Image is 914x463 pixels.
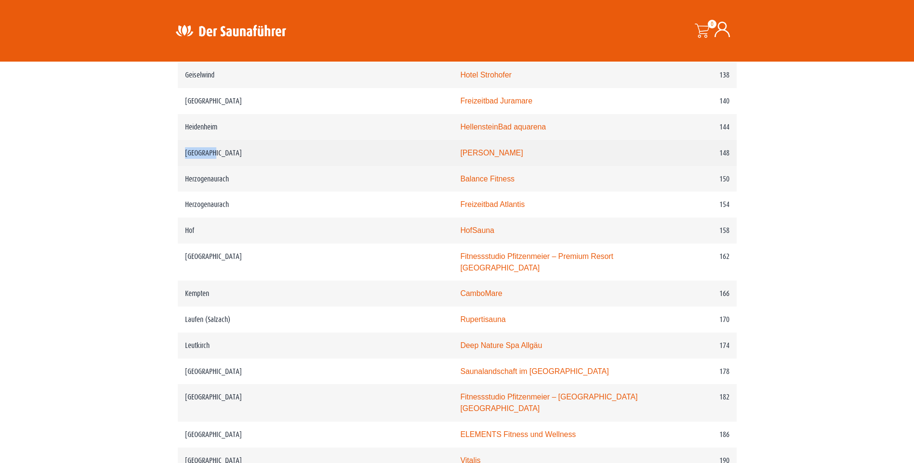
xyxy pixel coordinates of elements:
[649,281,737,307] td: 166
[460,97,532,105] a: Freizeitbad Juramare
[460,252,613,272] a: Fitnessstudio Pfitzenmeier – Premium Resort [GEOGRAPHIC_DATA]
[460,367,609,375] a: Saunalandschaft im [GEOGRAPHIC_DATA]
[460,71,511,79] a: Hotel Strohofer
[178,140,453,166] td: [GEOGRAPHIC_DATA]
[178,218,453,244] td: Hof
[178,114,453,140] td: Heidenheim
[460,393,637,412] a: Fitnessstudio Pfitzenmeier – [GEOGRAPHIC_DATA] [GEOGRAPHIC_DATA]
[460,123,546,131] a: HellensteinBad aquarena
[460,341,542,349] a: Deep Nature Spa Allgäu
[178,422,453,448] td: [GEOGRAPHIC_DATA]
[178,359,453,385] td: [GEOGRAPHIC_DATA]
[178,333,453,359] td: Leutkirch
[178,62,453,88] td: Geiselwind
[460,430,576,438] a: ELEMENTS Fitness und Wellness
[649,307,737,333] td: 170
[178,166,453,192] td: Herzogenaurach
[178,307,453,333] td: Laufen (Salzach)
[460,315,505,323] a: Rupertisauna
[649,62,737,88] td: 138
[460,289,502,297] a: CamboMare
[460,149,523,157] a: [PERSON_NAME]
[178,384,453,422] td: [GEOGRAPHIC_DATA]
[649,218,737,244] td: 158
[460,175,515,183] a: Balance Fitness
[649,88,737,114] td: 140
[649,140,737,166] td: 148
[460,226,494,234] a: HofSauna
[649,192,737,218] td: 154
[649,333,737,359] td: 174
[649,114,737,140] td: 144
[649,359,737,385] td: 178
[460,200,525,208] a: Freizeitbad Atlantis
[649,422,737,448] td: 186
[178,244,453,281] td: [GEOGRAPHIC_DATA]
[178,281,453,307] td: Kempten
[649,244,737,281] td: 162
[178,88,453,114] td: [GEOGRAPHIC_DATA]
[178,192,453,218] td: Herzogenaurach
[708,20,716,28] span: 0
[649,166,737,192] td: 150
[649,384,737,422] td: 182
